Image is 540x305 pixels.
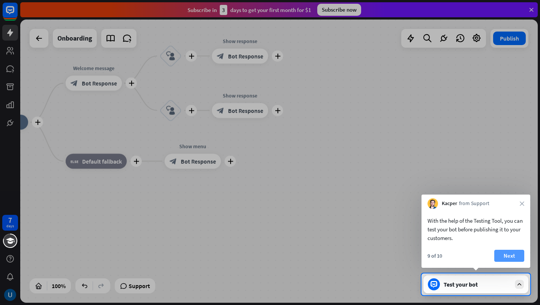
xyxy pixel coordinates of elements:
[494,250,524,262] button: Next
[427,252,442,259] div: 9 of 10
[444,281,511,288] div: Test your bot
[442,200,457,207] span: Kacper
[459,200,489,207] span: from Support
[6,3,28,26] button: Open LiveChat chat widget
[427,216,524,242] div: With the help of the Testing Tool, you can test your bot before publishing it to your customers.
[520,201,524,206] i: close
